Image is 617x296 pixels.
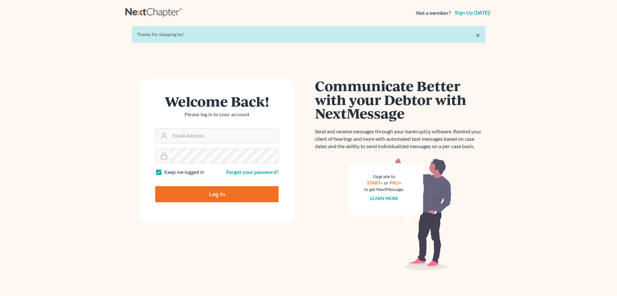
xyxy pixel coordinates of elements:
div: to get NextMessage. [364,186,404,193]
a: Forgot your password? [226,169,279,175]
strong: Not a member? [416,9,451,17]
a: × [476,31,480,39]
a: Sign up [DATE]! [453,10,492,15]
a: PRO+ [389,180,401,186]
p: Please log in to your account [155,111,279,118]
a: Learn more [370,196,398,201]
p: Send and receive messages through your bankruptcy software. Remind your client of hearings and mo... [315,128,485,150]
a: START+ [367,180,383,186]
img: nextmessage_bg-59042aed3d76b12b5cd301f8e5b87938c9018125f34e5fa2b7a6b67550977c72.svg [349,158,452,271]
label: Keep me logged in [164,168,204,176]
div: Thanks for stopping by! [137,31,480,38]
h1: Welcome Back! [155,94,279,108]
span: or [384,180,389,186]
div: Upgrade to [364,173,404,180]
input: Log In [155,186,279,202]
h1: Communicate Better with your Debtor with NextMessage [315,79,485,120]
input: Email Address [170,129,278,143]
